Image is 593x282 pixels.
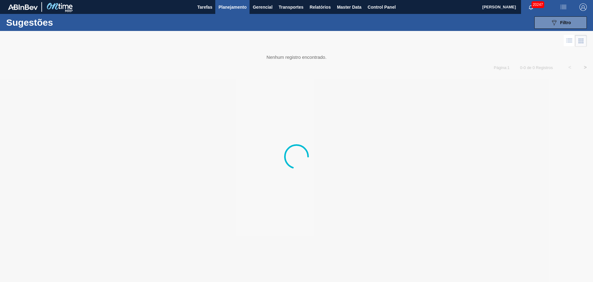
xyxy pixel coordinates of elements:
[6,19,116,26] h1: Sugestões
[532,1,544,8] span: 20247
[579,3,587,11] img: Logout
[560,20,571,25] span: Filtro
[218,3,246,11] span: Planejamento
[368,3,396,11] span: Control Panel
[521,3,541,11] button: Notificações
[534,16,587,29] button: Filtro
[560,3,567,11] img: userActions
[8,4,38,10] img: TNhmsLtSVTkK8tSr43FrP2fwEKptu5GPRR3wAAAABJRU5ErkJggg==
[309,3,330,11] span: Relatórios
[337,3,361,11] span: Master Data
[253,3,272,11] span: Gerencial
[279,3,303,11] span: Transportes
[197,3,212,11] span: Tarefas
